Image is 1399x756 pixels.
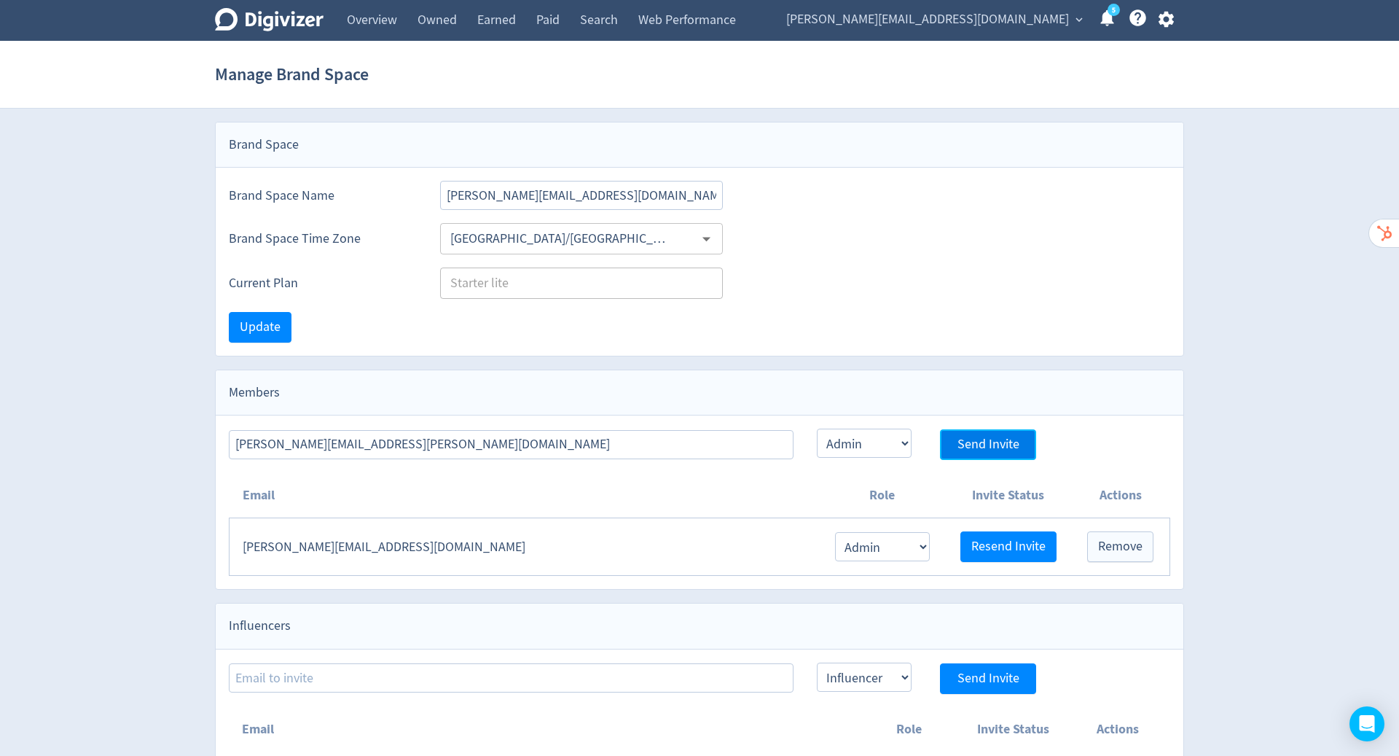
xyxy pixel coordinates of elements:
[971,540,1046,553] span: Resend Invite
[1349,706,1384,741] div: Open Intercom Messenger
[1112,5,1116,15] text: 5
[229,663,793,693] input: Email to invite
[230,518,820,576] td: [PERSON_NAME][EMAIL_ADDRESS][DOMAIN_NAME]
[216,604,1183,649] div: Influencers
[444,227,675,250] input: Select Timezone
[229,274,417,292] label: Current Plan
[820,473,945,518] th: Role
[1073,13,1086,26] span: expand_more
[695,227,718,250] button: Open
[960,531,1057,562] button: Resend Invite
[1098,540,1143,553] span: Remove
[440,181,723,210] input: Brand Space
[1065,707,1170,752] th: Actions
[961,707,1066,752] th: Invite Status
[940,429,1036,460] button: Send Invite
[1071,473,1169,518] th: Actions
[230,473,820,518] th: Email
[957,438,1019,451] span: Send Invite
[781,8,1086,31] button: [PERSON_NAME][EMAIL_ADDRESS][DOMAIN_NAME]
[945,473,1072,518] th: Invite Status
[1087,531,1153,562] button: Remove
[229,230,417,248] label: Brand Space Time Zone
[229,312,291,343] button: Update
[216,370,1183,416] div: Members
[229,707,856,752] th: Email
[957,672,1019,685] span: Send Invite
[940,663,1036,694] button: Send Invite
[216,122,1183,168] div: Brand Space
[215,51,369,98] h1: Manage Brand Space
[240,321,281,334] span: Update
[786,8,1069,31] span: [PERSON_NAME][EMAIL_ADDRESS][DOMAIN_NAME]
[229,430,793,459] input: Email to invite
[229,187,417,205] label: Brand Space Name
[1108,4,1120,16] a: 5
[856,707,961,752] th: Role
